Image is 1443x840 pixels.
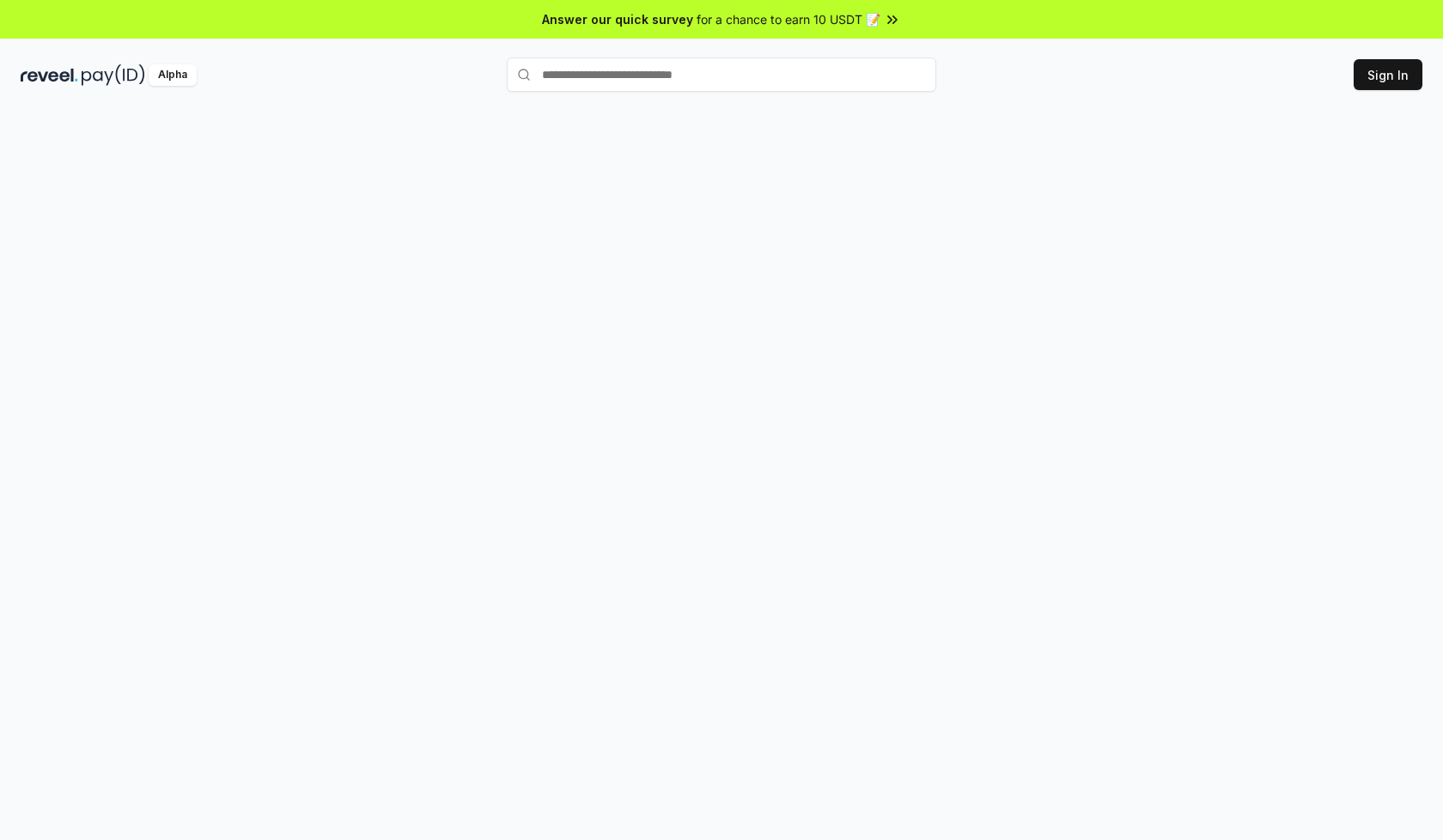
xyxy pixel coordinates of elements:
[149,64,197,86] div: Alpha
[1354,59,1422,90] button: Sign In
[542,10,693,28] span: Answer our quick survey
[82,64,145,86] img: pay_id
[697,10,880,28] span: for a chance to earn 10 USDT 📝
[21,64,78,86] img: reveel_dark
